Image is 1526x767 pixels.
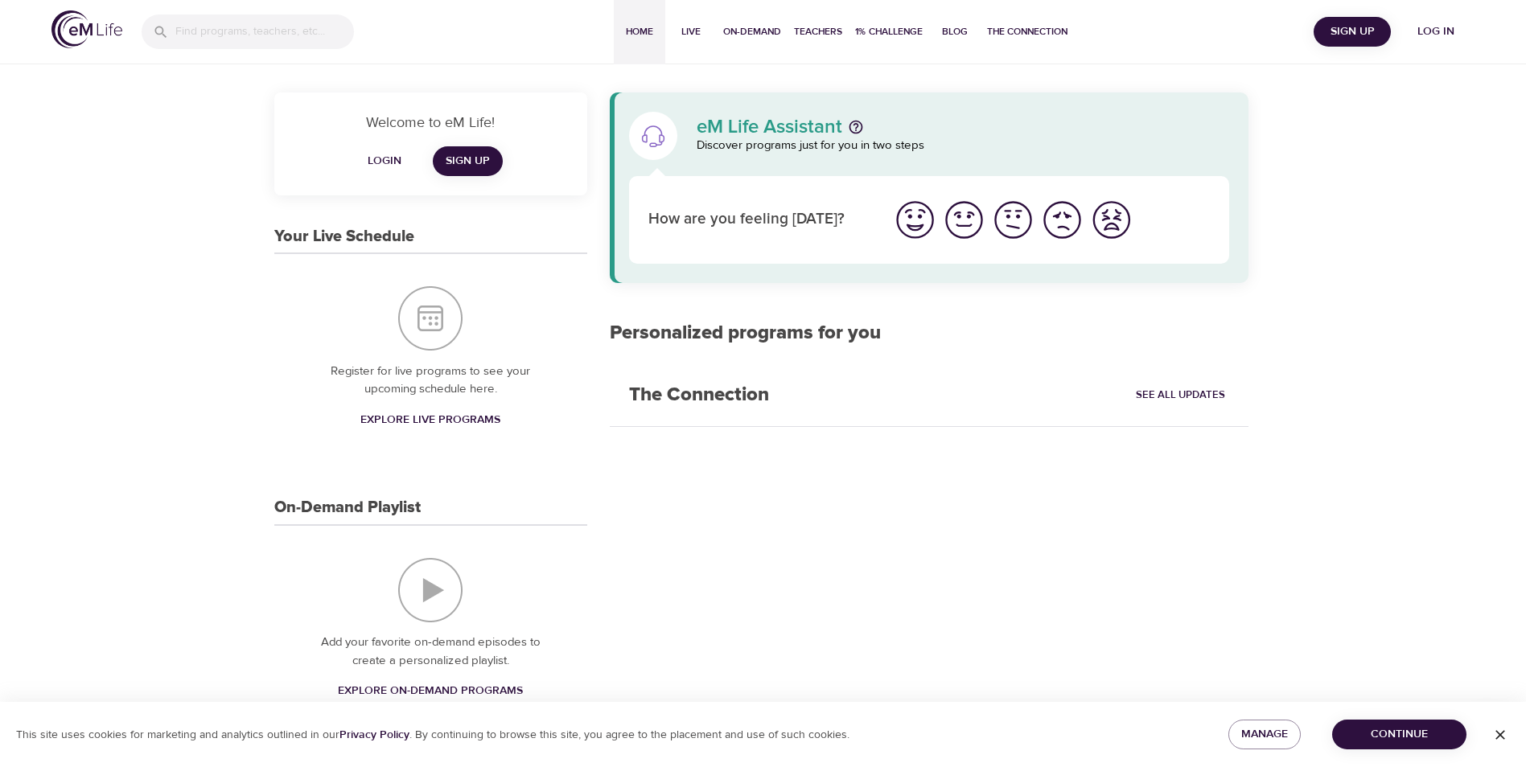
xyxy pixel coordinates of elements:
[365,151,404,171] span: Login
[1314,17,1391,47] button: Sign Up
[360,410,500,430] span: Explore Live Programs
[354,405,507,435] a: Explore Live Programs
[1089,198,1133,242] img: worst
[331,676,529,706] a: Explore On-Demand Programs
[1136,386,1225,404] span: See All Updates
[610,364,788,426] h2: The Connection
[697,137,1230,155] p: Discover programs just for you in two steps
[640,123,666,149] img: eM Life Assistant
[274,228,414,246] h3: Your Live Schedule
[306,634,555,670] p: Add your favorite on-demand episodes to create a personalized playlist.
[648,208,871,232] p: How are you feeling [DATE]?
[294,112,568,133] p: Welcome to eM Life!
[446,151,490,171] span: Sign Up
[942,198,986,242] img: good
[610,322,1249,345] h2: Personalized programs for you
[893,198,937,242] img: great
[175,14,354,49] input: Find programs, teachers, etc...
[620,23,659,40] span: Home
[723,23,781,40] span: On-Demand
[359,146,410,176] button: Login
[855,23,923,40] span: 1% Challenge
[891,195,940,244] button: I'm feeling great
[1345,724,1454,744] span: Continue
[1404,22,1468,42] span: Log in
[1397,17,1475,47] button: Log in
[1320,22,1384,42] span: Sign Up
[433,146,503,176] a: Sign Up
[274,498,421,517] h3: On-Demand Playlist
[1228,720,1301,749] button: Manage
[398,558,463,622] img: On-Demand Playlist
[1241,724,1288,744] span: Manage
[940,195,989,244] button: I'm feeling good
[697,117,842,137] p: eM Life Assistant
[338,681,523,701] span: Explore On-Demand Programs
[794,23,842,40] span: Teachers
[398,286,463,351] img: Your Live Schedule
[51,10,122,48] img: logo
[1087,195,1136,244] button: I'm feeling worst
[306,363,555,399] p: Register for live programs to see your upcoming schedule here.
[989,195,1038,244] button: I'm feeling ok
[936,23,974,40] span: Blog
[987,23,1067,40] span: The Connection
[1332,720,1466,749] button: Continue
[672,23,710,40] span: Live
[1040,198,1084,242] img: bad
[1038,195,1087,244] button: I'm feeling bad
[1132,383,1229,408] a: See All Updates
[339,728,409,742] a: Privacy Policy
[991,198,1035,242] img: ok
